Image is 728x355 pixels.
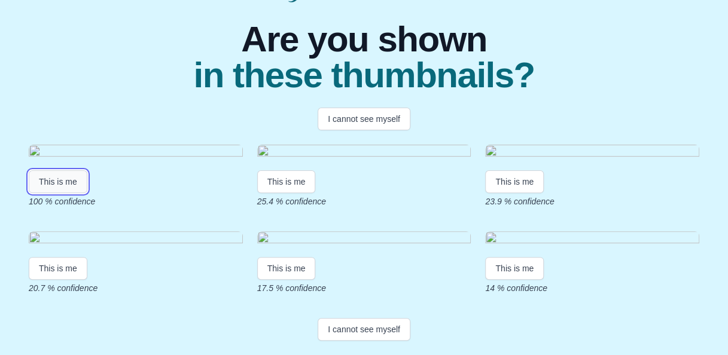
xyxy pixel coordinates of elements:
[29,257,87,280] button: This is me
[257,170,316,193] button: This is me
[485,282,699,294] p: 14 % confidence
[485,257,544,280] button: This is me
[29,231,243,247] img: addb966e2d7a17ba3ca3e3a4ccd3a406580f1cbd.gif
[29,195,243,207] p: 100 % confidence
[193,57,534,93] span: in these thumbnails?
[485,195,699,207] p: 23.9 % confidence
[257,145,471,161] img: ebe7d5febfddf4f9b82765f8a72610961ab369f1.gif
[257,231,471,247] img: d5cd538289fd0756d17e19b27b4944420a0e9290.gif
[29,170,87,193] button: This is me
[318,318,410,341] button: I cannot see myself
[193,22,534,57] span: Are you shown
[485,231,699,247] img: fe2e2bc70621c4ef1e2809e989afc9d4fe5cb7f6.gif
[257,257,316,280] button: This is me
[318,108,410,130] button: I cannot see myself
[257,195,471,207] p: 25.4 % confidence
[257,282,471,294] p: 17.5 % confidence
[29,282,243,294] p: 20.7 % confidence
[485,145,699,161] img: 55ec0bee9d5f4172784975ecf5dfa2d82ac594cc.gif
[485,170,544,193] button: This is me
[29,145,243,161] img: 9c6fe547614adf83fc4e365c2b0cadd28546b9df.gif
